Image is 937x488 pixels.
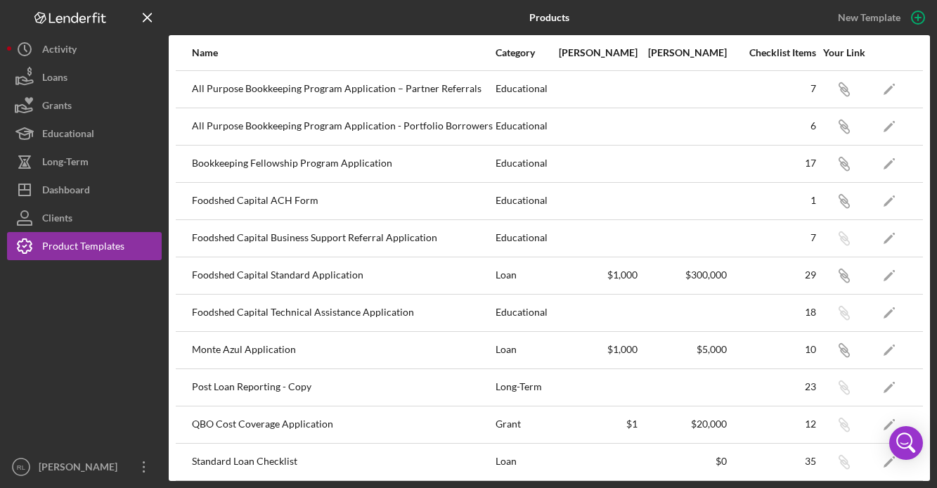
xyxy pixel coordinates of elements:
[496,184,548,219] div: Educational
[728,307,816,318] div: 18
[496,407,548,442] div: Grant
[889,426,923,460] div: Open Intercom Messenger
[496,146,548,181] div: Educational
[550,47,638,58] div: [PERSON_NAME]
[639,344,727,355] div: $5,000
[192,370,494,405] div: Post Loan Reporting - Copy
[7,204,162,232] button: Clients
[728,158,816,169] div: 17
[7,91,162,120] button: Grants
[639,47,727,58] div: [PERSON_NAME]
[639,418,727,430] div: $20,000
[192,72,494,107] div: All Purpose Bookkeeping Program Application – Partner Referrals
[639,456,727,467] div: $0
[496,333,548,368] div: Loan
[192,184,494,219] div: Foodshed Capital ACH Form
[7,453,162,481] button: RL[PERSON_NAME]
[550,418,638,430] div: $1
[35,453,127,484] div: [PERSON_NAME]
[728,232,816,243] div: 7
[529,12,569,23] b: Products
[192,109,494,144] div: All Purpose Bookkeeping Program Application - Portfolio Borrowers
[550,269,638,281] div: $1,000
[728,381,816,392] div: 23
[728,120,816,131] div: 6
[639,269,727,281] div: $300,000
[728,47,816,58] div: Checklist Items
[728,344,816,355] div: 10
[192,146,494,181] div: Bookkeeping Fellowship Program Application
[818,47,870,58] div: Your Link
[496,258,548,293] div: Loan
[728,456,816,467] div: 35
[728,83,816,94] div: 7
[728,269,816,281] div: 29
[838,7,900,28] div: New Template
[42,232,124,264] div: Product Templates
[192,295,494,330] div: Foodshed Capital Technical Assistance Application
[7,232,162,260] button: Product Templates
[192,333,494,368] div: Monte Azul Application
[192,221,494,256] div: Foodshed Capital Business Support Referral Application
[42,148,89,179] div: Long-Term
[496,444,548,480] div: Loan
[42,204,72,236] div: Clients
[728,418,816,430] div: 12
[192,47,494,58] div: Name
[42,63,67,95] div: Loans
[192,258,494,293] div: Foodshed Capital Standard Application
[192,407,494,442] div: QBO Cost Coverage Application
[192,444,494,480] div: Standard Loan Checklist
[550,344,638,355] div: $1,000
[42,120,94,151] div: Educational
[496,72,548,107] div: Educational
[496,47,548,58] div: Category
[42,91,72,123] div: Grants
[42,176,90,207] div: Dashboard
[17,463,26,471] text: RL
[7,148,162,176] button: Long-Term
[496,221,548,256] div: Educational
[496,370,548,405] div: Long-Term
[42,35,77,67] div: Activity
[7,35,162,63] button: Activity
[496,295,548,330] div: Educational
[496,109,548,144] div: Educational
[7,176,162,204] button: Dashboard
[728,195,816,206] div: 1
[829,7,930,28] button: New Template
[7,63,162,91] button: Loans
[7,120,162,148] button: Educational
